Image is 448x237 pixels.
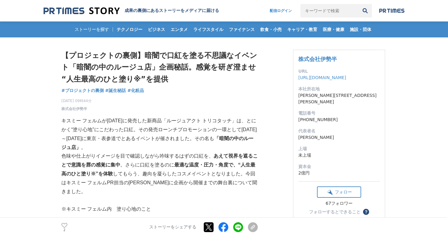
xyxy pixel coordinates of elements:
[363,209,369,215] button: ？
[127,88,144,93] span: #化粧品
[61,117,258,152] p: キスミー フェルムが[DATE]に発売した新商品「ルージュアクト トリコタッチ」は、とにかく“塗り心地”にこだわった口紅。その発売ローンチプロモーションの一環として[DATE]～[DATE]に東...
[61,88,104,93] span: #プロジェクトの裏側
[285,27,320,32] span: キャリア・教育
[105,88,126,93] span: #誕生秘話
[379,8,404,13] img: prtimes
[285,21,320,37] a: キャリア・教育
[298,146,380,152] dt: 上場
[298,68,380,75] dt: URL
[298,170,380,176] dd: 2億円
[61,152,258,196] p: 色味や仕上がりイメージを目で確認しながら吟味するはずの口紅を、 。さらに口紅を塗るのに してもらう、趣向を凝らしたコスメイベントとなりました。今回はキスミー フェルムPR担当の[PERSON_N...
[298,128,380,134] dt: 代表者名
[298,75,346,80] a: [URL][DOMAIN_NAME]
[61,229,68,232] p: 2
[317,186,361,198] button: フォロー
[320,21,347,37] a: 医療・健康
[298,86,380,92] dt: 本社所在地
[61,205,258,214] p: ※キスミー フェルム内 塗り心地のこと
[44,7,120,15] img: 成果の裏側にあるストーリーをメディアに届ける
[347,21,374,37] a: 施設・団体
[61,98,92,104] span: [DATE] 09時44分
[145,21,168,37] a: ビジネス
[149,225,196,230] p: ストーリーをシェアする
[309,210,361,214] div: フォローするとできること
[317,201,361,206] div: 67フォロワー
[258,21,284,37] a: 飲食・小売
[61,106,87,112] a: 株式会社伊勢半
[298,134,380,141] dd: [PERSON_NAME]
[61,87,104,94] a: #プロジェクトの裏側
[226,21,257,37] a: ファイナンス
[105,87,126,94] a: #誕生秘話
[298,92,380,105] dd: [PERSON_NAME][STREET_ADDRESS][PERSON_NAME]
[191,27,226,32] span: ライフスタイル
[44,7,219,15] a: 成果の裏側にあるストーリーをメディアに届ける 成果の裏側にあるストーリーをメディアに届ける
[168,27,190,32] span: エンタメ
[298,163,380,170] dt: 資本金
[258,27,284,32] span: 飲食・小売
[364,210,368,214] span: ？
[168,21,190,37] a: エンタメ
[298,117,380,123] dd: [PHONE_NUMBER]
[127,87,144,94] a: #化粧品
[298,56,337,62] a: 株式会社伊勢半
[300,4,358,17] input: キーワードで検索
[298,152,380,159] dd: 未上場
[114,27,145,32] span: テクノロジー
[347,27,374,32] span: 施設・団体
[61,162,255,176] strong: 最適な温度・圧力・角度で、“人生最高のひと塗り※”を体験
[298,110,380,117] dt: 電話番号
[114,21,145,37] a: テクノロジー
[61,50,258,85] h1: 【プロジェクトの裏側】暗闇で口紅を塗る不思議なイベント「暗闇の中のルージュ店」企画秘話。感覚を研ぎ澄ませ“人生最高のひと塗り※”を提供
[264,4,298,17] a: 配信ログイン
[61,136,253,150] strong: 「暗闇の中のルージュ店」
[226,27,257,32] span: ファイナンス
[320,27,347,32] span: 医療・健康
[145,27,168,32] span: ビジネス
[358,4,372,17] button: 検索
[191,21,226,37] a: ライフスタイル
[125,8,219,13] h2: 成果の裏側にあるストーリーをメディアに届ける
